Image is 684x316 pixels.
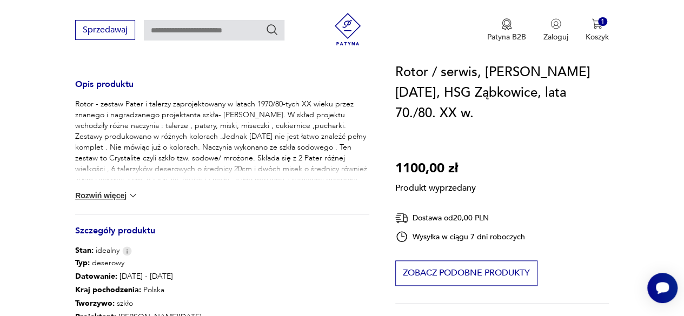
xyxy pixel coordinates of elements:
[395,211,525,225] div: Dostawa od 20,00 PLN
[75,227,369,245] h3: Szczegóły produktu
[647,273,678,303] iframe: Smartsupp widget button
[128,190,138,201] img: chevron down
[395,260,537,286] button: Zobacz podobne produkty
[395,211,408,225] img: Ikona dostawy
[586,32,609,42] p: Koszyk
[75,245,94,256] b: Stan:
[75,190,138,201] button: Rozwiń więcej
[75,298,115,308] b: Tworzywo :
[75,271,117,281] b: Datowanie :
[75,270,369,283] p: [DATE] - [DATE]
[550,18,561,29] img: Ikonka użytkownika
[586,18,609,42] button: 1Koszyk
[395,179,476,194] p: Produkt wyprzedany
[75,256,369,270] p: deserowy
[543,18,568,42] button: Zaloguj
[75,258,90,268] b: Typ :
[75,245,119,256] span: idealny
[331,13,364,45] img: Patyna - sklep z meblami i dekoracjami vintage
[395,158,476,179] p: 1100,00 zł
[598,17,607,26] div: 1
[592,18,602,29] img: Ikona koszyka
[265,23,278,36] button: Szukaj
[75,283,369,297] p: Polska
[395,230,525,243] div: Wysyłka w ciągu 7 dni roboczych
[395,62,609,124] h1: Rotor / serwis, [PERSON_NAME][DATE], HSG Ząbkowice, lata 70./80. XX w.
[487,18,526,42] button: Patyna B2B
[75,81,369,99] h3: Opis produktu
[75,99,369,218] p: Rotor - zestaw Pater i talerzy zaprojektowany w latach 1970/80-tych XX wieku przez znanego i nagr...
[75,20,135,40] button: Sprzedawaj
[75,27,135,35] a: Sprzedawaj
[543,32,568,42] p: Zaloguj
[487,32,526,42] p: Patyna B2B
[75,285,141,295] b: Kraj pochodzenia :
[75,297,369,310] p: szkło
[122,246,132,256] img: Info icon
[501,18,512,30] img: Ikona medalu
[487,18,526,42] a: Ikona medaluPatyna B2B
